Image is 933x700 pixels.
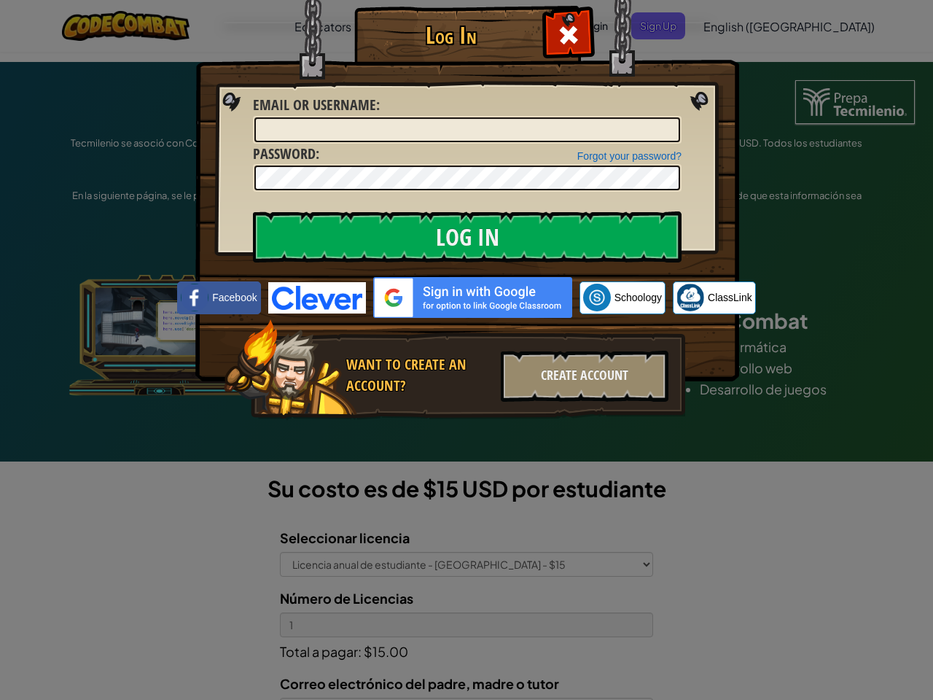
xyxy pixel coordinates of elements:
img: classlink-logo-small.png [676,284,704,311]
span: Facebook [212,290,257,305]
label: : [253,95,380,116]
img: facebook_small.png [181,284,208,311]
a: Forgot your password? [577,150,682,162]
span: Schoology [614,290,662,305]
label: : [253,144,319,165]
span: Password [253,144,316,163]
div: Create Account [501,351,668,402]
h1: Log In [358,23,544,48]
span: ClassLink [708,290,752,305]
img: clever-logo-blue.png [268,282,366,314]
img: schoology.png [583,284,611,311]
span: Email or Username [253,95,376,114]
div: Want to create an account? [346,354,492,396]
input: Log In [253,211,682,262]
img: gplus_sso_button2.svg [373,277,572,318]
